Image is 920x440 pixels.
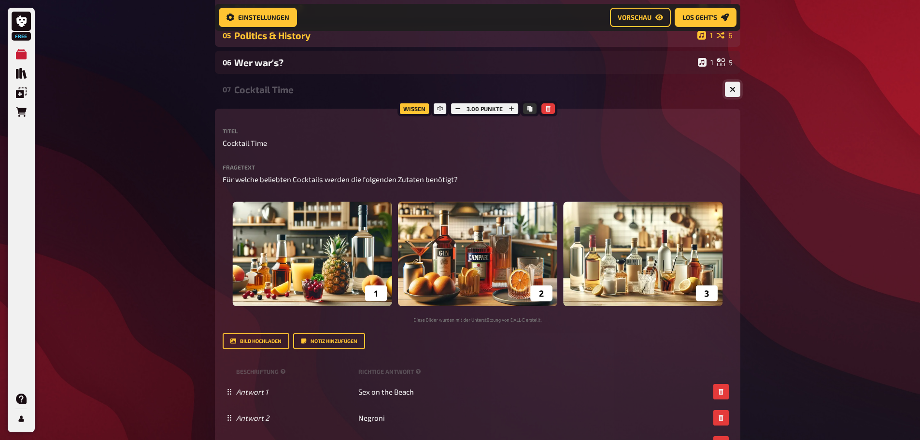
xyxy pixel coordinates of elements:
[238,14,289,21] span: Einstellungen
[358,413,385,422] span: Negroni
[358,368,423,376] small: Richtige Antwort
[397,101,431,116] div: Wissen
[618,14,651,21] span: Vorschau
[236,387,268,396] i: Antwort 1
[223,333,289,349] button: Bild hochladen
[234,57,694,68] div: Wer war's?
[223,128,733,134] label: Titel
[236,368,354,376] small: Beschriftung
[717,58,733,67] div: 5
[219,8,297,27] button: Einstellungen
[223,31,230,40] div: 05
[223,192,733,323] img: cocktails
[223,175,458,184] span: Für welche beliebten Cocktails werden die folgenden Zutaten benötigt?
[697,31,713,40] div: 1
[523,103,537,114] button: Kopieren
[610,8,671,27] button: Vorschau
[234,84,717,95] div: Cocktail Time
[675,8,736,27] button: Los geht's
[717,31,733,40] div: 6
[223,138,267,149] span: Cocktail Time
[236,413,269,422] i: Antwort 2
[698,58,713,67] div: 1
[234,30,694,41] div: Politics & History
[293,333,365,349] button: Notiz hinzufügen
[223,164,733,170] label: Fragetext
[13,33,30,39] span: Free
[449,101,521,116] div: 3.00 Punkte
[234,3,695,14] div: Drinks anyone?
[358,387,414,396] span: Sex on the Beach
[223,85,230,94] div: 07
[223,58,230,67] div: 06
[682,14,717,21] span: Los geht's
